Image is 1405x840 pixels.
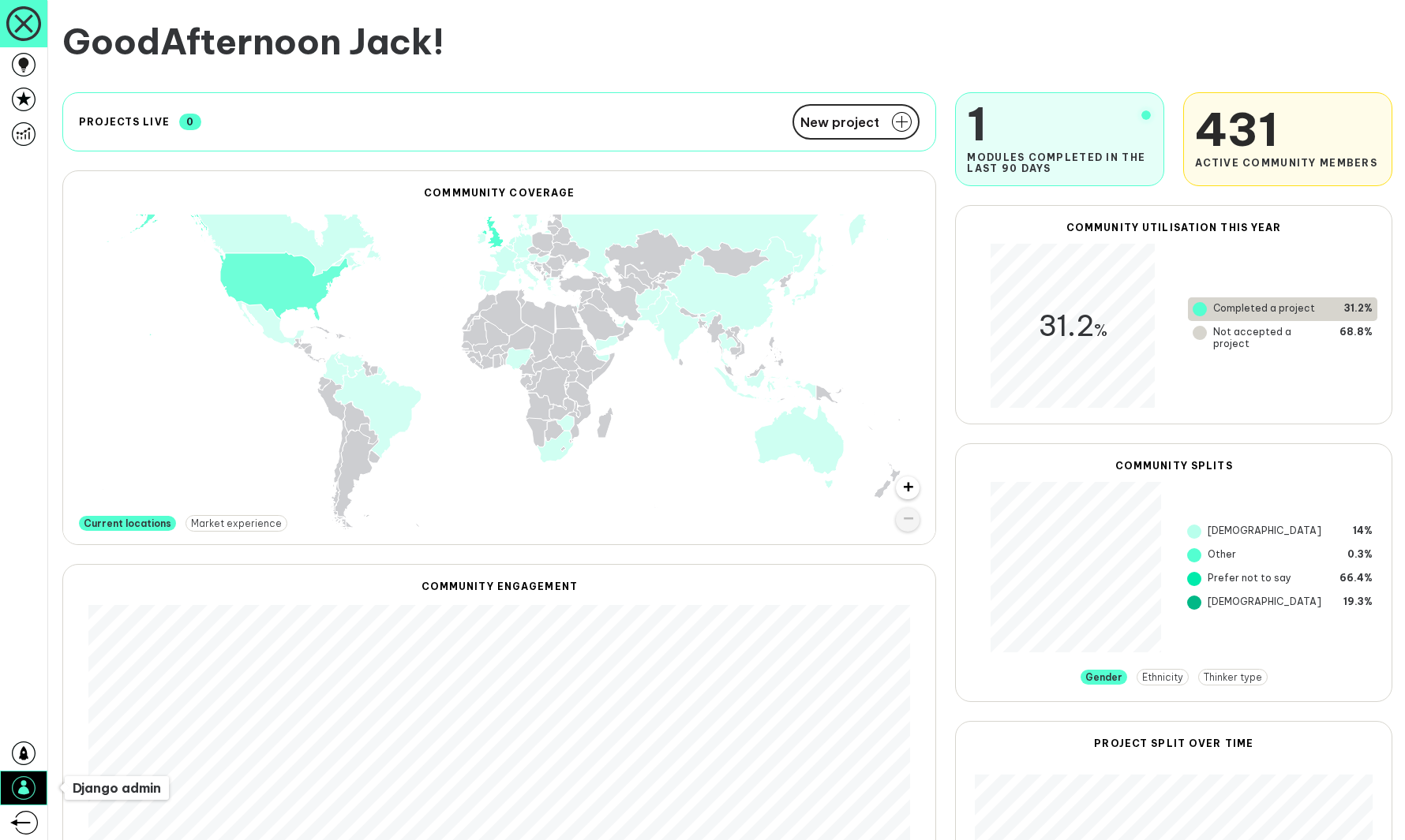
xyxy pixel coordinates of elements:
[970,460,1377,472] h2: Community Splits
[1081,670,1127,685] button: Gender
[1094,319,1107,341] span: %
[1208,548,1236,562] span: Other
[1353,525,1373,539] span: 14%
[970,222,1377,233] h2: Community Utilisation this year
[79,516,176,531] button: Current locations
[1339,572,1373,586] span: 66.4%
[1208,572,1291,586] span: Prefer not to say
[1208,595,1321,610] span: [DEMOGRAPHIC_DATA]
[349,19,444,64] span: Jack !
[179,114,201,130] span: 0
[73,780,161,796] span: Django admin
[79,116,170,128] h2: Projects live
[896,508,920,532] a: Zoom out
[800,116,879,129] span: New project
[792,104,920,140] button: New project
[1195,158,1377,169] span: Active Community Members
[1213,326,1327,349] span: Not accepted a project
[1343,595,1373,610] span: 19.3%
[1198,669,1268,685] button: Thinker type
[1347,548,1373,562] span: 0.3%
[896,476,920,500] a: Zoom in
[1339,326,1373,349] span: 68.8%
[967,95,1152,152] span: 1
[88,581,910,592] h2: Community Engagement
[1344,302,1373,316] span: 31.2%
[967,152,1152,174] span: Modules completed in the last 90 days
[1213,302,1315,316] span: Completed a project
[1208,525,1321,539] span: [DEMOGRAPHIC_DATA]
[1038,308,1107,344] span: 31.2
[63,187,935,199] h2: Commmunity Coverage
[1195,101,1377,158] span: 431
[1137,669,1189,685] button: Ethnicity
[185,515,287,532] button: Market experience
[975,737,1373,749] h2: Project split over time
